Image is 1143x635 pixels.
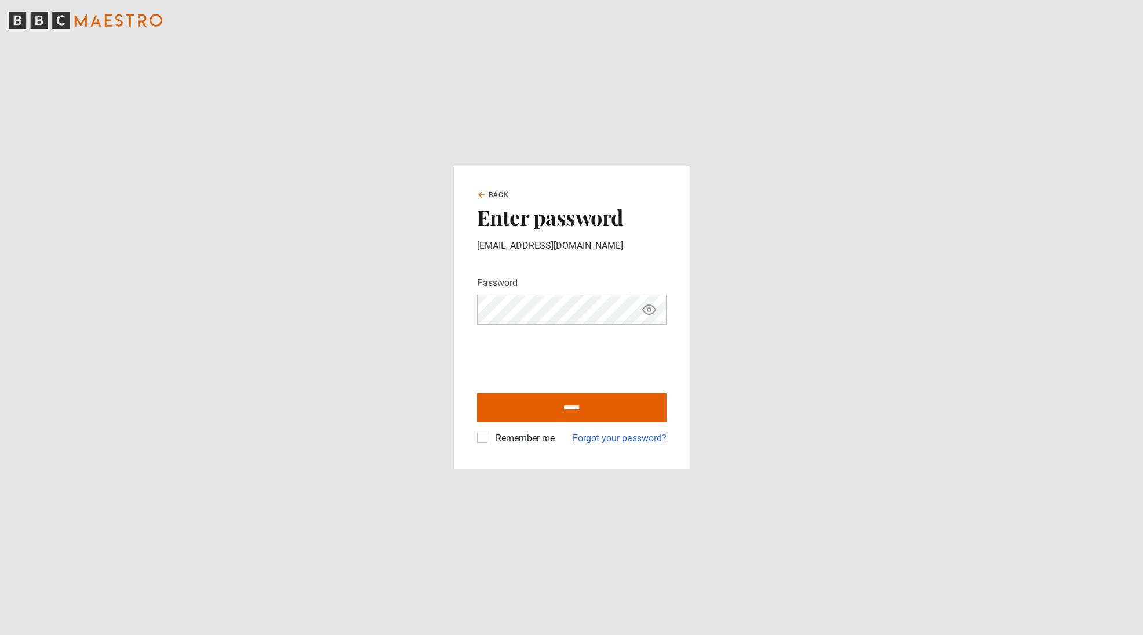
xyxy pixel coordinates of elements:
button: Show password [639,300,659,320]
label: Password [477,276,518,290]
iframe: reCAPTCHA [477,334,653,379]
svg: BBC Maestro [9,12,162,29]
a: Forgot your password? [573,431,667,445]
span: Back [489,190,509,200]
h2: Enter password [477,205,667,229]
label: Remember me [491,431,555,445]
a: Back [477,190,509,200]
p: [EMAIL_ADDRESS][DOMAIN_NAME] [477,239,667,253]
